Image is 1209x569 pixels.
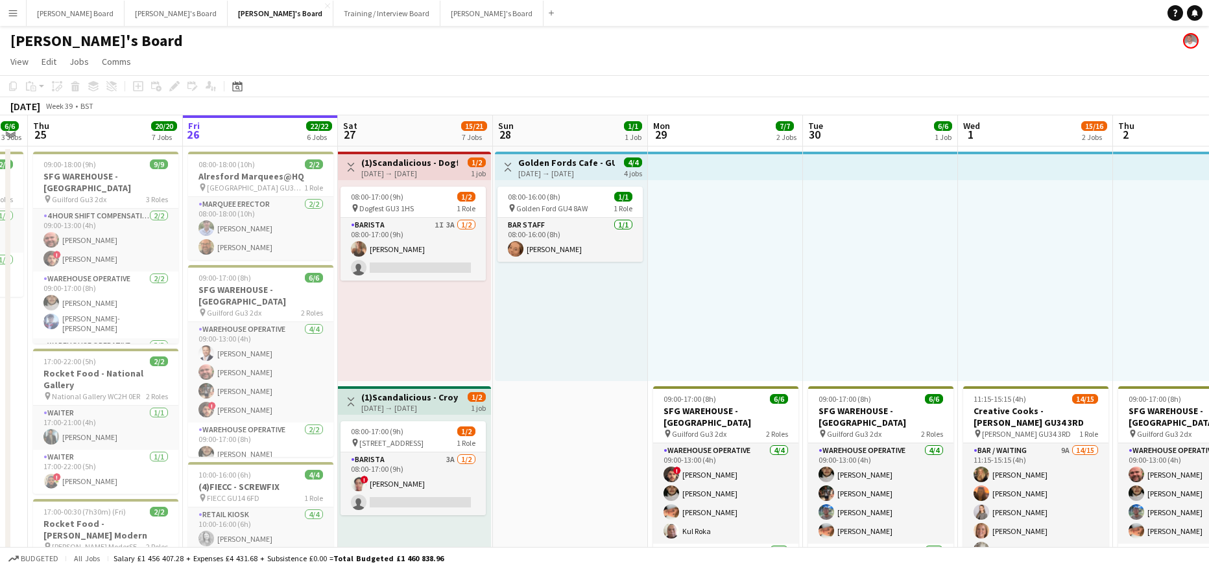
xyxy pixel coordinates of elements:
[440,1,544,26] button: [PERSON_NAME]'s Board
[228,1,333,26] button: [PERSON_NAME]'s Board
[10,56,29,67] span: View
[1183,33,1199,49] app-user-avatar: Jakub Zalibor
[5,53,34,70] a: View
[64,53,94,70] a: Jobs
[10,100,40,113] div: [DATE]
[27,1,125,26] button: [PERSON_NAME] Board
[21,554,58,563] span: Budgeted
[125,1,228,26] button: [PERSON_NAME]'s Board
[69,56,89,67] span: Jobs
[10,31,183,51] h1: [PERSON_NAME]'s Board
[333,553,444,563] span: Total Budgeted £1 460 838.96
[43,101,75,111] span: Week 39
[36,53,62,70] a: Edit
[102,56,131,67] span: Comms
[71,553,102,563] span: All jobs
[97,53,136,70] a: Comms
[114,553,444,563] div: Salary £1 456 407.28 + Expenses £4 431.68 + Subsistence £0.00 =
[333,1,440,26] button: Training / Interview Board
[80,101,93,111] div: BST
[42,56,56,67] span: Edit
[6,552,60,566] button: Budgeted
